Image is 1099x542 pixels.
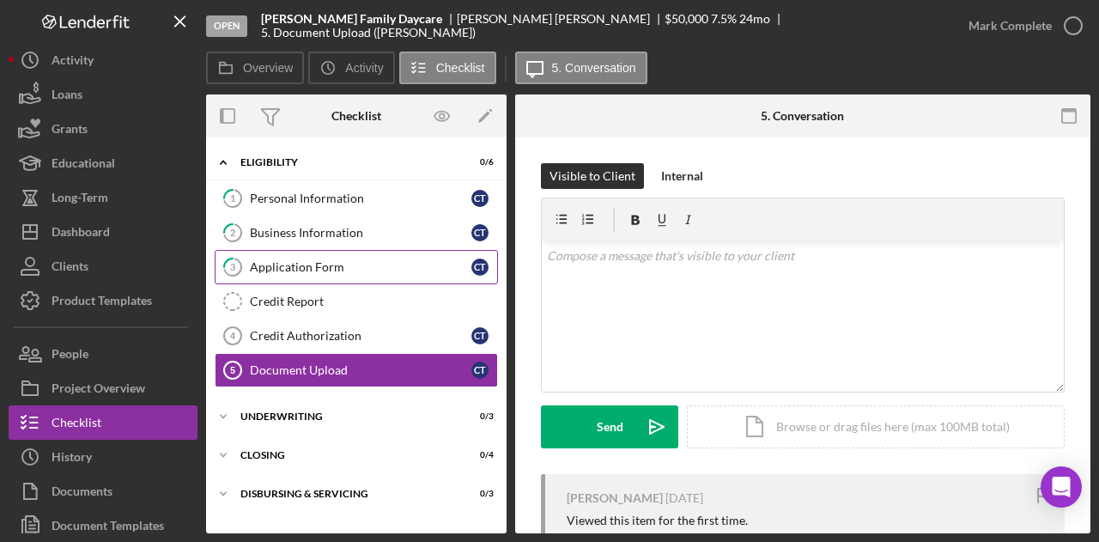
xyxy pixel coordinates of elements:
div: C T [471,259,489,276]
a: Credit Report [215,284,498,319]
div: Closing [240,450,451,460]
div: Disbursing & Servicing [240,489,451,499]
div: Project Overview [52,371,145,410]
div: 0 / 6 [463,157,494,167]
a: 1Personal InformationCT [215,181,498,216]
div: 5. Conversation [761,109,844,123]
button: Checklist [9,405,197,440]
div: Clients [52,249,88,288]
label: Activity [345,61,383,75]
div: Checklist [52,405,101,444]
div: Viewed this item for the first time. [567,514,748,527]
div: C T [471,224,489,241]
tspan: 2 [230,227,235,238]
div: Internal [661,163,703,189]
button: Documents [9,474,197,509]
div: Product Templates [52,283,152,322]
button: Long-Term [9,180,197,215]
div: C T [471,327,489,344]
div: Long-Term [52,180,108,219]
button: Activity [9,43,197,77]
button: Send [541,405,678,448]
div: Document Upload [250,363,471,377]
div: Educational [52,146,115,185]
div: Underwriting [240,411,451,422]
div: C T [471,362,489,379]
div: Dashboard [52,215,110,253]
a: 5Document UploadCT [215,353,498,387]
div: Activity [52,43,94,82]
button: Mark Complete [951,9,1090,43]
label: Overview [243,61,293,75]
div: [PERSON_NAME] [567,491,663,505]
div: Send [597,405,623,448]
button: Grants [9,112,197,146]
div: Checklist [331,109,381,123]
div: Credit Authorization [250,329,471,343]
a: 2Business InformationCT [215,216,498,250]
a: 4Credit AuthorizationCT [215,319,498,353]
div: 7.5 % [711,12,737,26]
tspan: 3 [230,261,235,272]
div: Mark Complete [968,9,1052,43]
div: People [52,337,88,375]
div: 0 / 3 [463,489,494,499]
button: Clients [9,249,197,283]
b: [PERSON_NAME] Family Daycare [261,12,442,26]
div: Personal Information [250,192,471,205]
div: Grants [52,112,88,150]
div: Application Form [250,260,471,274]
div: Eligibility [240,157,451,167]
time: 2025-09-29 20:00 [665,491,703,505]
button: Product Templates [9,283,197,318]
div: C T [471,190,489,207]
button: Checklist [399,52,496,84]
div: 0 / 4 [463,450,494,460]
button: Educational [9,146,197,180]
div: Documents [52,474,112,513]
div: Open Intercom Messenger [1041,466,1082,508]
label: Checklist [436,61,485,75]
div: Open [206,15,247,37]
button: 5. Conversation [515,52,647,84]
div: Credit Report [250,295,497,308]
button: People [9,337,197,371]
button: Dashboard [9,215,197,249]
a: 3Application FormCT [215,250,498,284]
button: Project Overview [9,371,197,405]
div: 24 mo [739,12,770,26]
tspan: 1 [230,192,235,204]
div: History [52,440,92,478]
div: 5. Document Upload ([PERSON_NAME]) [261,26,476,40]
div: [PERSON_NAME] [PERSON_NAME] [457,12,665,26]
tspan: 5 [230,365,235,375]
tspan: 4 [230,331,236,341]
button: History [9,440,197,474]
div: Visible to Client [549,163,635,189]
div: Business Information [250,226,471,240]
span: $50,000 [665,11,708,26]
button: Internal [653,163,712,189]
button: Visible to Client [541,163,644,189]
div: 0 / 3 [463,411,494,422]
div: Loans [52,77,82,116]
button: Overview [206,52,304,84]
button: Loans [9,77,197,112]
button: Activity [308,52,394,84]
label: 5. Conversation [552,61,636,75]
